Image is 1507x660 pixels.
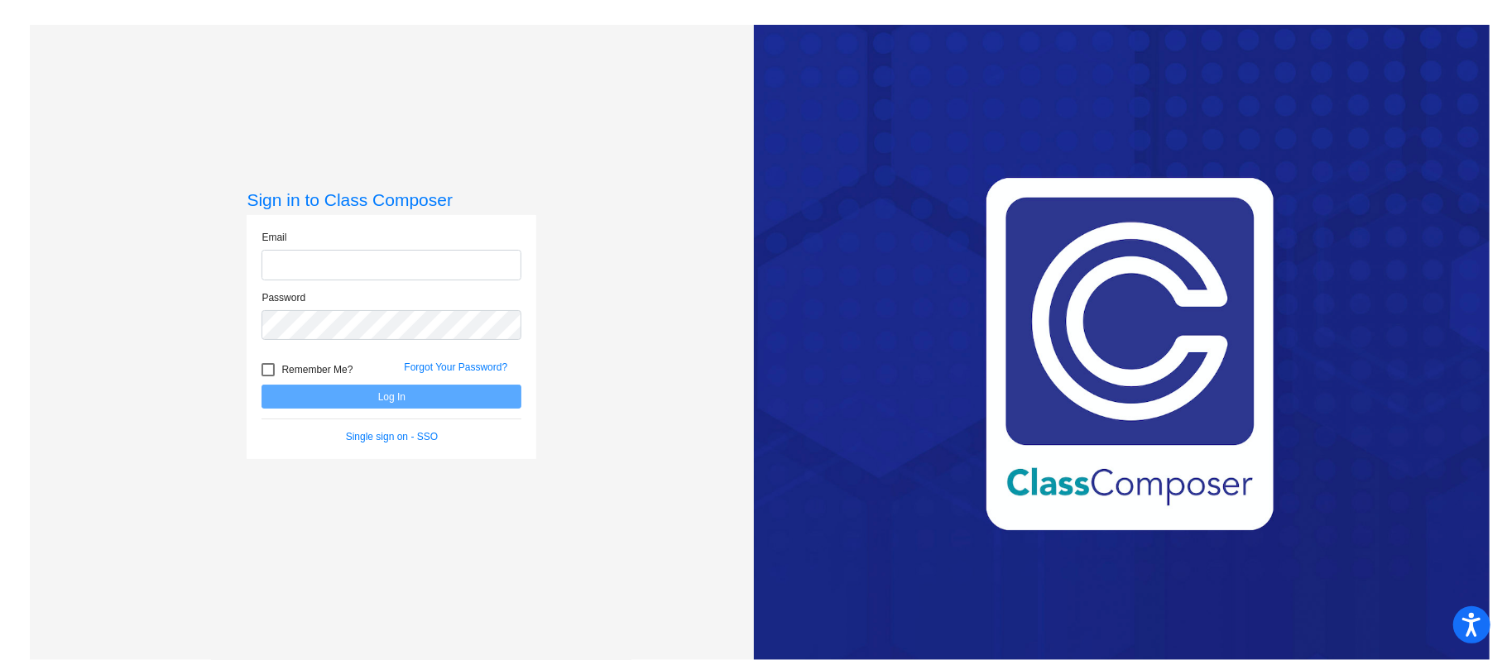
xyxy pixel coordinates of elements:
[247,189,536,210] h3: Sign in to Class Composer
[262,290,305,305] label: Password
[346,431,438,442] a: Single sign on - SSO
[262,385,521,409] button: Log In
[281,360,353,380] span: Remember Me?
[404,361,507,373] a: Forgot Your Password?
[262,230,286,245] label: Email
